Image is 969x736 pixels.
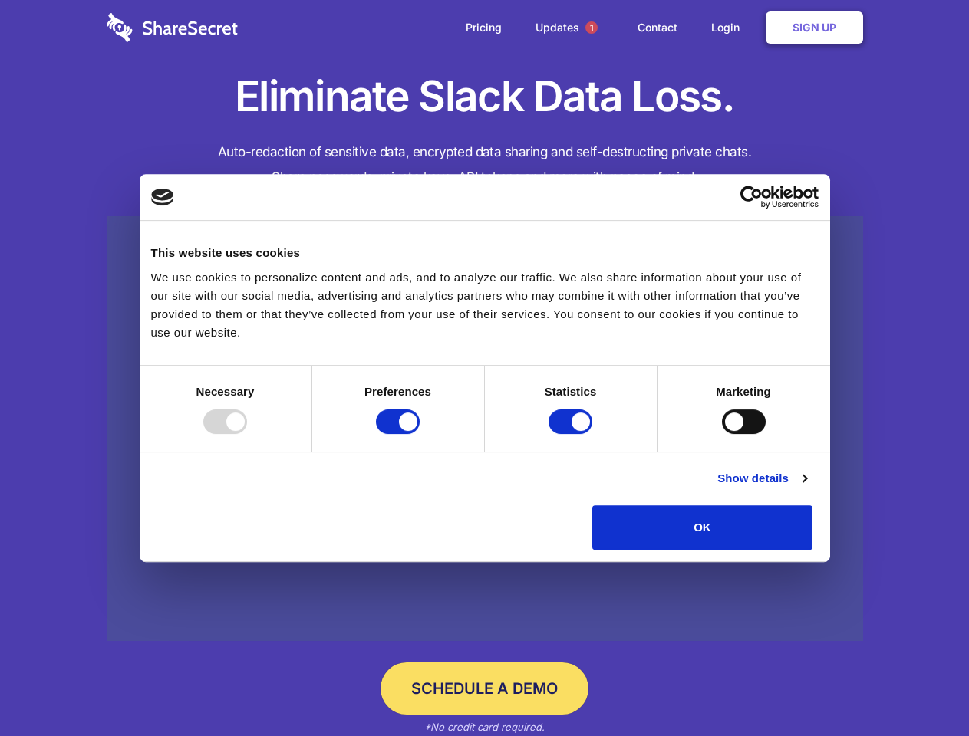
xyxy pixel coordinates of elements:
a: Sign Up [766,11,863,44]
button: OK [592,505,812,550]
a: Show details [717,469,806,488]
a: Login [696,4,763,51]
a: Contact [622,4,693,51]
a: Schedule a Demo [381,662,588,715]
a: Wistia video thumbnail [107,216,863,642]
strong: Necessary [196,385,255,398]
em: *No credit card required. [424,721,545,733]
strong: Preferences [364,385,431,398]
h4: Auto-redaction of sensitive data, encrypted data sharing and self-destructing private chats. Shar... [107,140,863,190]
span: 1 [585,21,598,34]
strong: Marketing [716,385,771,398]
h1: Eliminate Slack Data Loss. [107,69,863,124]
img: logo [151,189,174,205]
a: Pricing [450,4,517,51]
img: logo-wordmark-white-trans-d4663122ce5f474addd5e946df7df03e33cb6a1c49d2221995e7729f52c070b2.svg [107,13,238,42]
strong: Statistics [545,385,597,398]
div: This website uses cookies [151,244,819,262]
a: Usercentrics Cookiebot - opens in a new window [684,186,819,209]
div: We use cookies to personalize content and ads, and to analyze our traffic. We also share informat... [151,268,819,342]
